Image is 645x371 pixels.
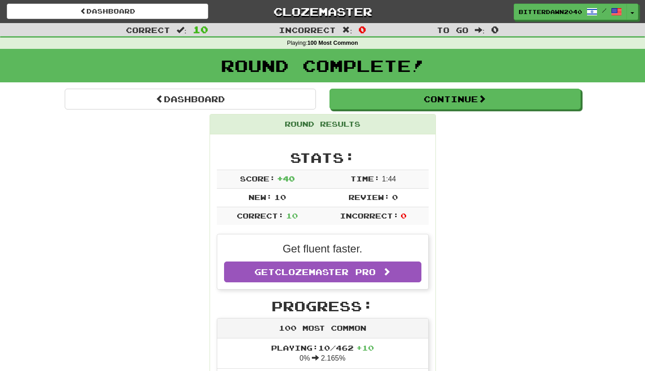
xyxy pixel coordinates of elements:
span: 0 [358,24,366,35]
li: 0% 2.165% [217,338,428,369]
span: Score: [240,174,275,183]
span: Playing: 10 / 462 [271,343,374,352]
button: Continue [330,89,581,109]
span: 1 : 44 [382,175,396,183]
a: Clozemaster [222,4,423,19]
span: Incorrect: [340,211,399,220]
span: 0 [491,24,499,35]
p: Get fluent faster. [224,241,421,257]
span: Correct: [237,211,284,220]
h1: Round Complete! [3,57,642,75]
span: : [475,26,485,34]
span: 10 [274,193,286,201]
h2: Stats: [217,150,429,165]
span: Review: [349,193,390,201]
span: To go [437,25,468,34]
span: Time: [350,174,380,183]
span: 0 [392,193,398,201]
span: Clozemaster Pro [275,267,376,277]
a: Dashboard [65,89,316,109]
span: BitterDawn2040 [519,8,582,16]
span: + 10 [356,343,374,352]
span: 10 [286,211,298,220]
a: Dashboard [7,4,208,19]
span: Correct [126,25,170,34]
span: : [177,26,186,34]
a: BitterDawn2040 / [514,4,627,20]
div: Round Results [210,114,435,134]
span: New: [248,193,272,201]
a: GetClozemaster Pro [224,262,421,282]
span: + 40 [277,174,295,183]
h2: Progress: [217,299,429,314]
span: 0 [401,211,406,220]
span: 10 [193,24,208,35]
span: / [602,7,607,14]
span: : [342,26,352,34]
strong: 100 Most Common [307,40,358,46]
span: Incorrect [279,25,336,34]
div: 100 Most Common [217,319,428,338]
